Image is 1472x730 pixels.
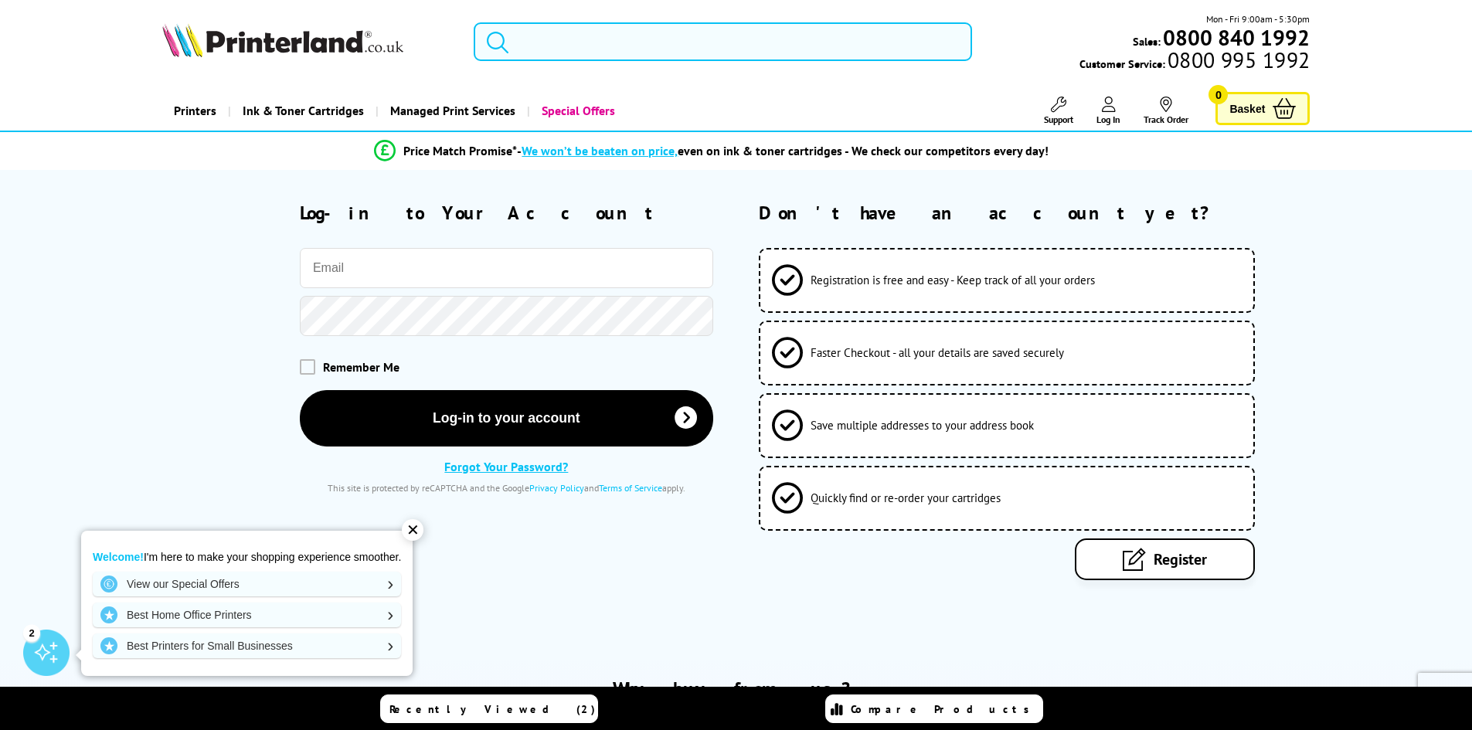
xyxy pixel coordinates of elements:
[323,359,399,375] span: Remember Me
[1044,97,1073,125] a: Support
[1133,34,1161,49] span: Sales:
[527,91,627,131] a: Special Offers
[517,143,1049,158] div: - even on ink & toner cartridges - We check our competitors every day!
[1096,97,1120,125] a: Log In
[376,91,527,131] a: Managed Print Services
[402,519,423,541] div: ✕
[300,390,713,446] button: Log-in to your account
[1206,12,1310,26] span: Mon - Fri 9:00am - 5:30pm
[300,201,713,225] h2: Log-in to Your Account
[162,23,455,60] a: Printerland Logo
[93,572,401,596] a: View our Special Offers
[162,677,1311,701] h2: Why buy from us?
[162,91,228,131] a: Printers
[444,459,568,474] a: Forgot Your Password?
[403,143,517,158] span: Price Match Promise*
[93,633,401,658] a: Best Printers for Small Businesses
[162,23,403,57] img: Printerland Logo
[1215,92,1310,125] a: Basket 0
[759,201,1310,225] h2: Don't have an account yet?
[599,482,662,494] a: Terms of Service
[389,702,596,716] span: Recently Viewed (2)
[811,491,1001,505] span: Quickly find or re-order your cartridges
[811,418,1034,433] span: Save multiple addresses to your address book
[1079,53,1310,71] span: Customer Service:
[529,482,584,494] a: Privacy Policy
[811,273,1095,287] span: Registration is free and easy - Keep track of all your orders
[522,143,678,158] span: We won’t be beaten on price,
[1075,538,1255,580] a: Register
[1154,549,1207,569] span: Register
[228,91,376,131] a: Ink & Toner Cartridges
[1161,30,1310,45] a: 0800 840 1992
[1096,114,1120,125] span: Log In
[851,702,1038,716] span: Compare Products
[380,694,598,723] a: Recently Viewed (2)
[93,603,401,627] a: Best Home Office Printers
[93,551,144,563] strong: Welcome!
[23,624,40,641] div: 2
[126,138,1298,165] li: modal_Promise
[1209,85,1228,104] span: 0
[300,482,713,494] div: This site is protected by reCAPTCHA and the Google and apply.
[93,550,401,564] p: I'm here to make your shopping experience smoother.
[243,91,364,131] span: Ink & Toner Cartridges
[300,248,713,288] input: Email
[1165,53,1310,67] span: 0800 995 1992
[1044,114,1073,125] span: Support
[825,694,1043,723] a: Compare Products
[1163,23,1310,52] b: 0800 840 1992
[811,345,1064,360] span: Faster Checkout - all your details are saved securely
[1229,98,1265,119] span: Basket
[1144,97,1188,125] a: Track Order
